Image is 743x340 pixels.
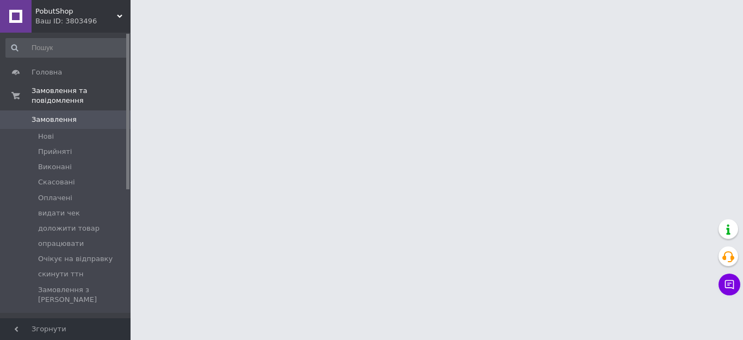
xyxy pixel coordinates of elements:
[5,38,128,58] input: Пошук
[38,285,127,305] span: Замовлення з [PERSON_NAME]
[32,317,84,327] span: Повідомлення
[719,274,740,295] button: Чат з покупцем
[35,7,117,16] span: PobutShop
[38,193,72,203] span: Оплачені
[38,239,84,249] span: опрацювати
[38,224,100,233] span: доложити товар
[38,177,75,187] span: Скасовані
[35,16,131,26] div: Ваш ID: 3803496
[38,208,80,218] span: видати чек
[38,269,83,279] span: скинути ттн
[32,67,62,77] span: Головна
[38,254,113,264] span: Очікує на відправку
[38,162,72,172] span: Виконані
[32,115,77,125] span: Замовлення
[38,147,72,157] span: Прийняті
[38,132,54,141] span: Нові
[32,86,131,106] span: Замовлення та повідомлення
